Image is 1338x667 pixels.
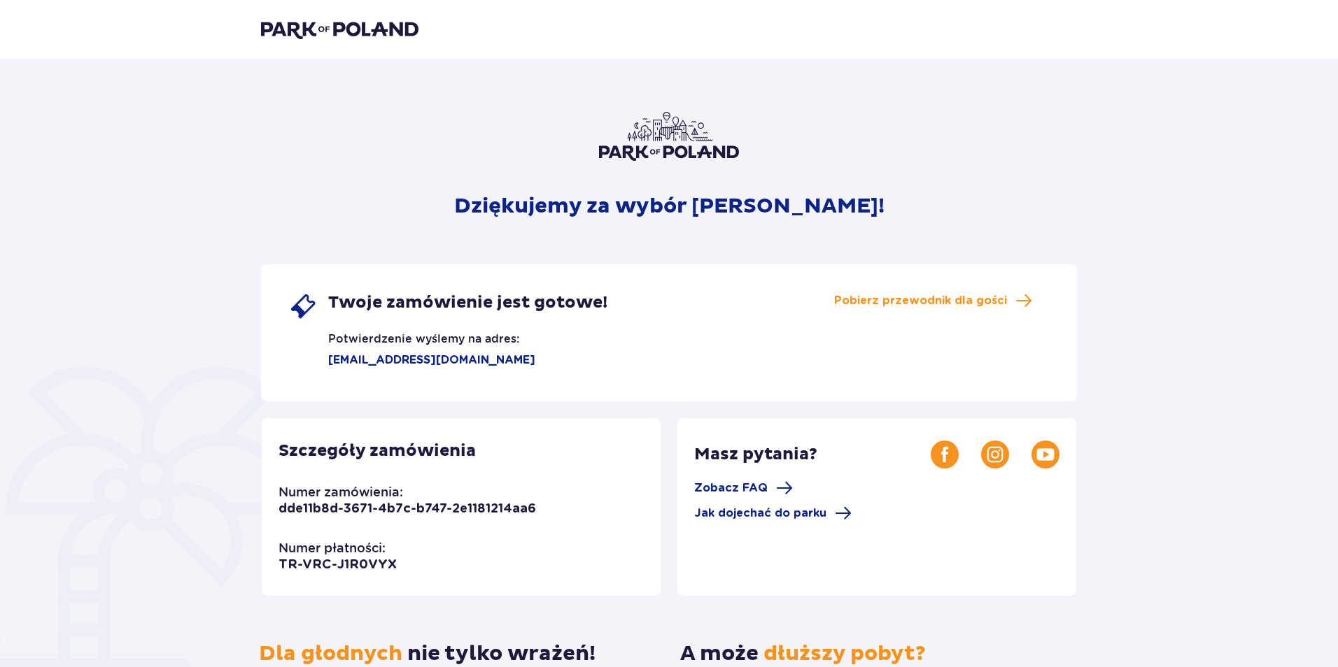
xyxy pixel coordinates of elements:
[694,480,768,496] span: Zobacz FAQ
[694,505,826,521] span: Jak dojechać do parku
[289,292,317,320] img: single ticket icon
[289,352,535,368] p: [EMAIL_ADDRESS][DOMAIN_NAME]
[328,292,607,313] span: Twoje zamówienie jest gotowe!
[694,444,931,465] p: Masz pytania?
[259,640,596,667] p: nie tylko wrażeń!
[279,540,386,557] p: Numer płatności:
[834,293,1007,308] span: Pobierz przewodnik dla gości
[279,501,536,517] p: dde11b8d-3671-4b7c-b747-2e1181214aa6
[279,484,403,501] p: Numer zamówienia:
[1031,440,1059,468] img: Youtube
[279,557,397,573] p: TR-VRC-J1R0VYX
[694,480,793,496] a: Zobacz FAQ
[259,640,402,666] span: Dla głodnych
[694,505,852,522] a: Jak dojechać do parku
[289,320,519,347] p: Potwierdzenie wyślemy na adres:
[680,640,926,667] p: A może
[279,440,476,461] p: Szczegóły zamówienia
[763,640,926,666] span: dłuższy pobyt?
[931,440,959,468] img: Facebook
[261,20,418,39] img: Park of Poland logo
[981,440,1009,468] img: Instagram
[599,112,739,161] img: Park of Poland logo
[454,193,885,220] p: Dziękujemy za wybór [PERSON_NAME]!
[834,292,1032,309] a: Pobierz przewodnik dla gości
